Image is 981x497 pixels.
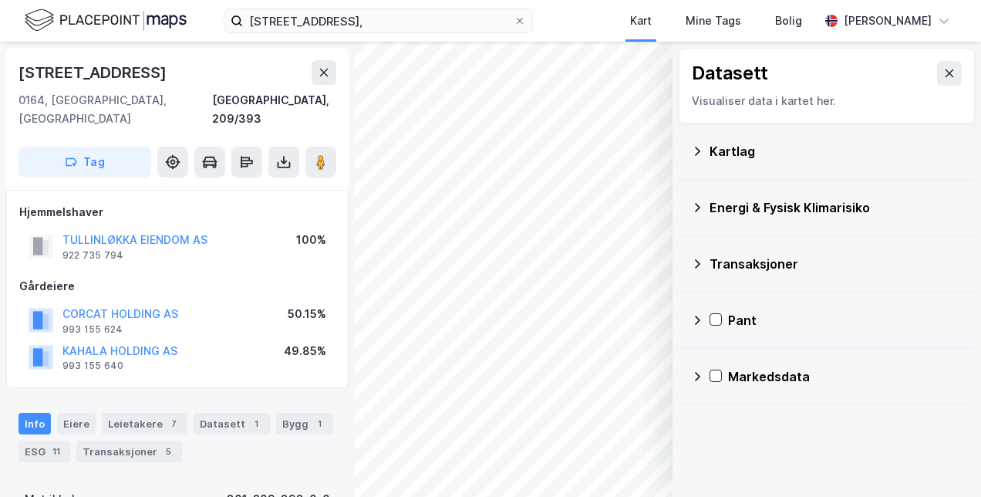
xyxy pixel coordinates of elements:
[62,249,123,262] div: 922 735 794
[102,413,187,434] div: Leietakere
[194,413,270,434] div: Datasett
[19,147,151,177] button: Tag
[25,7,187,34] img: logo.f888ab2527a4732fd821a326f86c7f29.svg
[844,12,932,30] div: [PERSON_NAME]
[692,92,962,110] div: Visualiser data i kartet her.
[904,423,981,497] iframe: Chat Widget
[288,305,326,323] div: 50.15%
[19,277,335,296] div: Gårdeiere
[19,91,212,128] div: 0164, [GEOGRAPHIC_DATA], [GEOGRAPHIC_DATA]
[19,441,70,462] div: ESG
[19,203,335,221] div: Hjemmelshaver
[62,360,123,372] div: 993 155 640
[630,12,652,30] div: Kart
[284,342,326,360] div: 49.85%
[248,416,264,431] div: 1
[692,61,768,86] div: Datasett
[19,413,51,434] div: Info
[57,413,96,434] div: Eiere
[728,311,962,330] div: Pant
[212,91,336,128] div: [GEOGRAPHIC_DATA], 209/393
[166,416,181,431] div: 7
[710,255,962,273] div: Transaksjoner
[904,423,981,497] div: Kontrollprogram for chat
[76,441,182,462] div: Transaksjoner
[160,444,176,459] div: 5
[728,367,962,386] div: Markedsdata
[686,12,741,30] div: Mine Tags
[710,198,962,217] div: Energi & Fysisk Klimarisiko
[19,60,170,85] div: [STREET_ADDRESS]
[296,231,326,249] div: 100%
[49,444,64,459] div: 11
[312,416,327,431] div: 1
[243,9,514,32] input: Søk på adresse, matrikkel, gårdeiere, leietakere eller personer
[62,323,123,336] div: 993 155 624
[775,12,802,30] div: Bolig
[710,142,962,161] div: Kartlag
[276,413,333,434] div: Bygg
